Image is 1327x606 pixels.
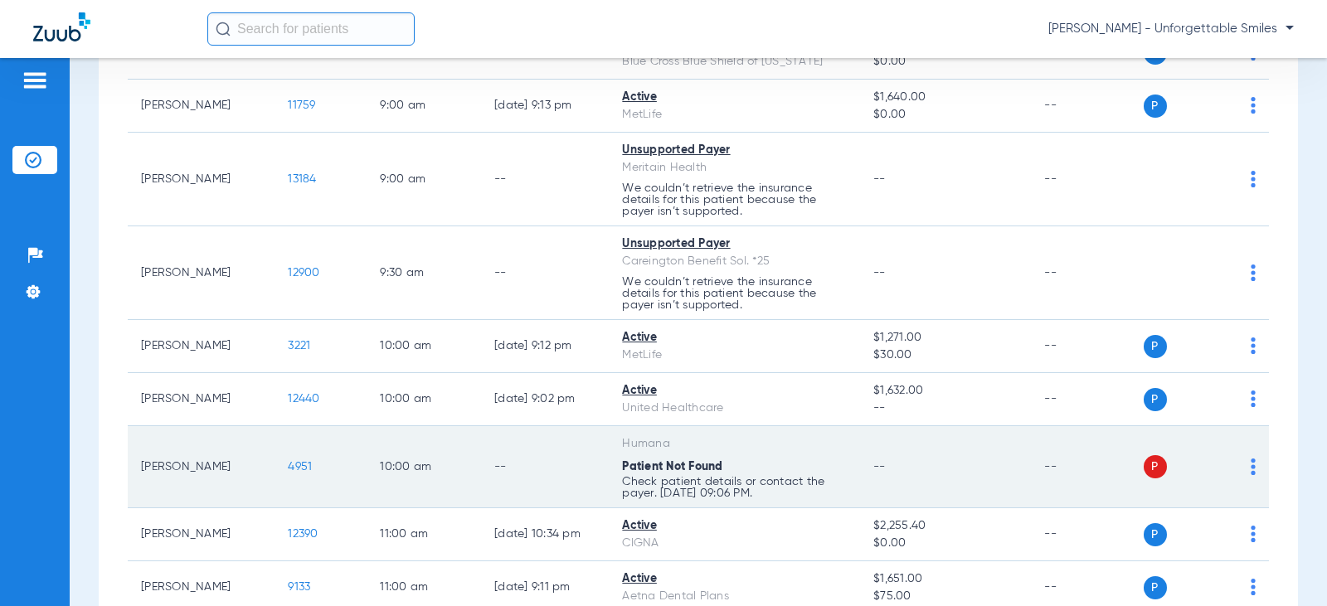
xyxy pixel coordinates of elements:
span: $1,632.00 [873,382,1018,400]
td: [PERSON_NAME] [128,426,275,508]
span: -- [873,267,886,279]
span: $0.00 [873,535,1018,552]
td: -- [1031,320,1143,373]
div: MetLife [622,106,847,124]
span: 9133 [288,581,310,593]
div: Active [622,570,847,588]
td: -- [481,426,609,508]
span: 12440 [288,393,319,405]
p: Check patient details or contact the payer. [DATE] 09:06 PM. [622,476,847,499]
td: 9:00 AM [367,80,481,133]
span: -- [873,400,1018,417]
div: Active [622,517,847,535]
img: Zuub Logo [33,12,90,41]
td: 9:30 AM [367,226,481,320]
td: -- [1031,426,1143,508]
td: 10:00 AM [367,320,481,373]
div: United Healthcare [622,400,847,417]
span: P [1144,95,1167,118]
span: -- [873,173,886,185]
div: Careington Benefit Sol. *25 [622,253,847,270]
td: -- [1031,373,1143,426]
span: 4951 [288,461,312,473]
span: 12390 [288,528,318,540]
div: Meritain Health [622,159,847,177]
td: [DATE] 9:13 PM [481,80,609,133]
span: 11759 [288,99,315,111]
span: $1,651.00 [873,570,1018,588]
td: -- [481,226,609,320]
img: group-dot-blue.svg [1251,337,1256,354]
span: $1,640.00 [873,89,1018,106]
span: P [1144,576,1167,599]
td: [DATE] 10:34 PM [481,508,609,561]
img: Search Icon [216,22,231,36]
td: [PERSON_NAME] [128,226,275,320]
td: -- [1031,508,1143,561]
td: [PERSON_NAME] [128,373,275,426]
div: Blue Cross Blue Shield of [US_STATE] [622,53,847,70]
td: 9:00 AM [367,133,481,226]
td: -- [481,133,609,226]
img: group-dot-blue.svg [1251,390,1256,407]
div: Humana [622,435,847,453]
span: P [1144,335,1167,358]
td: [PERSON_NAME] [128,133,275,226]
td: [DATE] 9:12 PM [481,320,609,373]
p: We couldn’t retrieve the insurance details for this patient because the payer isn’t supported. [622,276,847,311]
img: group-dot-blue.svg [1251,264,1256,281]
span: P [1144,388,1167,411]
span: $2,255.40 [873,517,1018,535]
td: [PERSON_NAME] [128,80,275,133]
div: Aetna Dental Plans [622,588,847,605]
span: [PERSON_NAME] - Unforgettable Smiles [1048,21,1294,37]
span: P [1144,523,1167,546]
td: -- [1031,80,1143,133]
img: group-dot-blue.svg [1251,97,1256,114]
span: P [1144,455,1167,478]
img: group-dot-blue.svg [1251,458,1256,475]
p: We couldn’t retrieve the insurance details for this patient because the payer isn’t supported. [622,182,847,217]
img: group-dot-blue.svg [1251,579,1256,595]
span: 12900 [288,267,319,279]
td: 11:00 AM [367,508,481,561]
div: Active [622,329,847,347]
div: Active [622,89,847,106]
img: hamburger-icon [22,70,48,90]
span: $0.00 [873,53,1018,70]
span: $1,271.00 [873,329,1018,347]
div: Unsupported Payer [622,142,847,159]
td: [PERSON_NAME] [128,320,275,373]
img: group-dot-blue.svg [1251,171,1256,187]
span: Patient Not Found [622,461,722,473]
span: $0.00 [873,106,1018,124]
span: 13184 [288,173,316,185]
div: Unsupported Payer [622,235,847,253]
img: group-dot-blue.svg [1251,526,1256,542]
td: 10:00 AM [367,373,481,426]
span: -- [873,461,886,473]
td: [DATE] 9:02 PM [481,373,609,426]
span: $75.00 [873,588,1018,605]
td: [PERSON_NAME] [128,508,275,561]
div: MetLife [622,347,847,364]
input: Search for patients [207,12,415,46]
div: Active [622,382,847,400]
span: $30.00 [873,347,1018,364]
span: 3221 [288,340,310,351]
td: -- [1031,226,1143,320]
td: -- [1031,133,1143,226]
div: CIGNA [622,535,847,552]
td: 10:00 AM [367,426,481,508]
